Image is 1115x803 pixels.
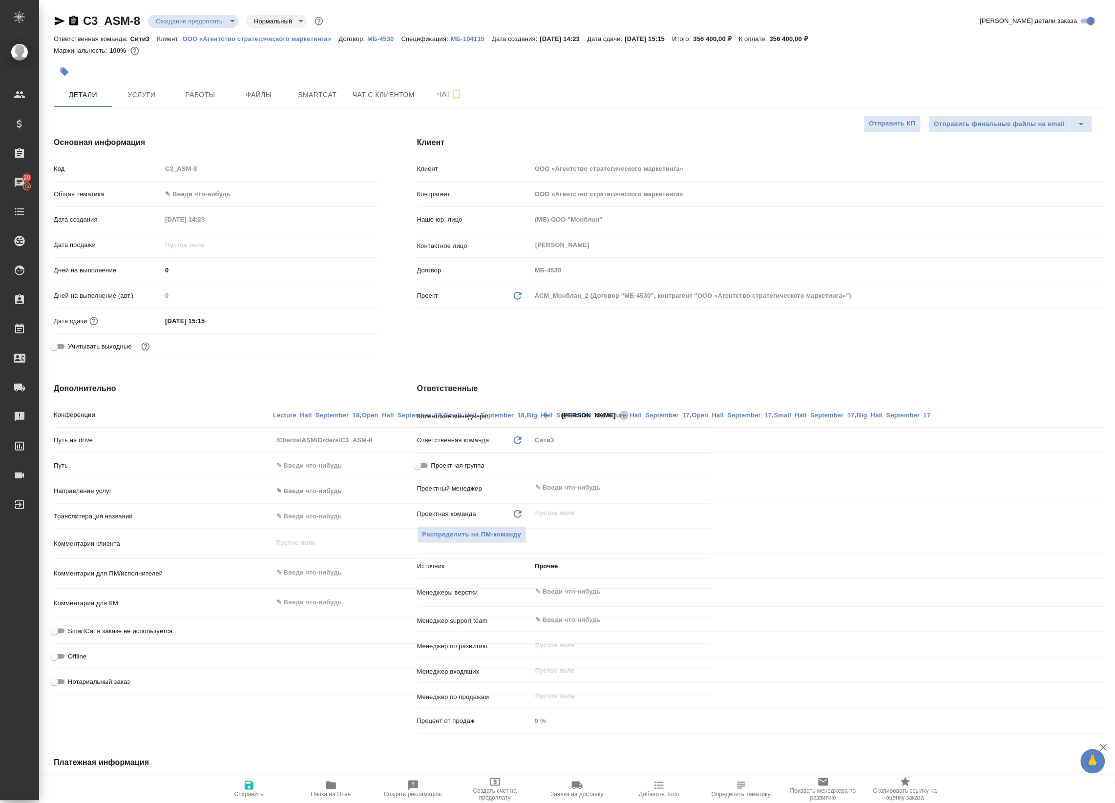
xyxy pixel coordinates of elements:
[54,569,273,578] p: Комментарии для ПМ/исполнителей
[417,526,527,543] button: Распределить на ПМ-команду
[788,788,859,802] span: Призвать менеджера по развитию
[1099,619,1101,621] button: Open
[417,692,532,702] p: Менеджер по продажам
[417,616,532,626] p: Менеджер support team
[162,314,247,328] input: ✎ Введи что-нибудь
[54,461,273,471] p: Путь
[2,170,37,195] a: 20
[251,17,295,25] button: Нормальный
[139,340,152,353] button: Выбери, если сб и вс нужно считать рабочими днями для выполнения заказа.
[367,34,401,42] a: МБ-4530
[422,529,522,540] span: Распределить на ПМ-команду
[273,483,712,499] div: ✎ Введи что-нибудь
[550,791,603,798] span: Заявка на доставку
[562,411,622,420] span: [PERSON_NAME]
[54,15,65,27] button: Скопировать ссылку для ЯМессенджера
[60,89,106,101] span: Детали
[531,263,1104,277] input: Пустое поле
[208,776,290,803] button: Сохранить
[534,690,1081,701] input: Пустое поле
[353,89,415,101] span: Чат с клиентом
[54,512,273,521] p: Транслитерация названий
[417,291,439,301] p: Проект
[273,433,712,447] input: Пустое поле
[417,412,532,421] p: Клиентские менеджеры
[148,15,238,28] div: Ожидание предоплаты
[929,115,1093,133] div: split button
[417,241,532,251] p: Контактное лицо
[451,34,492,42] a: МБ-104115
[864,776,947,803] button: Скопировать ссылку на оценку заказа
[68,677,130,687] span: Нотариальный заказ
[54,316,87,326] p: Дата сдачи
[426,88,473,101] span: Чат
[534,404,558,427] button: Добавить менеджера
[273,509,712,523] input: ✎ Введи что-нибудь
[54,435,273,445] p: Путь на drive
[460,788,530,802] span: Создать счет на предоплату
[54,539,273,549] p: Комментарии клиента
[294,89,341,101] span: Smartcat
[54,383,378,394] h4: Дополнительно
[54,410,273,420] p: Конференции
[534,586,1069,597] input: ✎ Введи что-нибудь
[401,35,451,42] p: Спецификация:
[362,412,442,419] p: Open_Hall_September_18
[54,215,162,225] p: Дата создания
[311,791,351,798] span: Папка на Drive
[562,409,632,421] div: [PERSON_NAME]
[273,458,712,473] input: ✎ Введи что-нибудь
[1081,749,1105,774] button: 🙏
[183,34,339,42] a: ООО «Агентство стратегического маркетинга»
[417,667,532,677] p: Менеджер входящих
[54,189,162,199] p: Общая тематика
[165,189,366,199] div: ✎ Введи что-нибудь
[183,35,339,42] p: ООО «Агентство стратегического маркетинга»
[534,664,1081,676] input: Пустое поле
[417,215,532,225] p: Наше юр. лицо
[534,507,1081,519] input: Пустое поле
[362,411,442,419] a: Open_Hall_September_18
[162,212,247,226] input: Пустое поле
[54,137,378,148] h4: Основная информация
[130,35,157,42] p: Сити3
[639,791,679,798] span: Добавить Todo
[625,35,673,42] p: [DATE] 15:15
[417,383,1104,394] h4: Ответственные
[417,189,532,199] p: Контрагент
[153,17,227,25] button: Ожидание предоплаты
[157,35,182,42] p: Клиент:
[128,44,141,57] button: 0.00 RUB;
[1085,751,1101,772] span: 🙏
[54,35,130,42] p: Ответственная команда:
[87,315,100,328] button: Если добавить услуги и заполнить их объемом, то дата рассчитается автоматически
[531,288,1104,304] div: АСМ_Монблан_2 (Договор "МБ-4530", контрагент "ООО «Агентство стратегического маркетинга»")
[162,186,378,203] div: ✎ Введи что-нибудь
[367,35,401,42] p: МБ-4530
[273,412,360,419] p: Lecture_Hall_September_18
[276,486,700,496] div: ✎ Введи что-нибудь
[929,115,1071,133] button: Отправить финальные файлы на email
[162,288,378,303] input: Пустое поле
[492,35,540,42] p: Дата создания:
[162,162,378,176] input: Пустое поле
[417,716,532,726] p: Процент от продаж
[417,588,532,597] p: Менеджеры верстки
[417,266,532,275] p: Договор
[417,561,532,571] p: Источник
[417,137,1104,148] h4: Клиент
[54,240,162,250] p: Дата продажи
[980,16,1077,26] span: [PERSON_NAME] детали заказа
[68,652,86,661] span: Offline
[54,486,273,496] p: Направление услуг
[162,238,247,252] input: Пустое поле
[109,47,128,54] p: 100%
[694,35,739,42] p: 356 400,00 ₽
[934,119,1065,130] span: Отправить финальные файлы на email
[1099,487,1101,489] button: Open
[712,791,771,798] span: Определить тематику
[1099,414,1101,416] button: Open
[417,164,532,174] p: Клиент
[118,89,165,101] span: Услуги
[68,342,132,351] span: Учитывать выходные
